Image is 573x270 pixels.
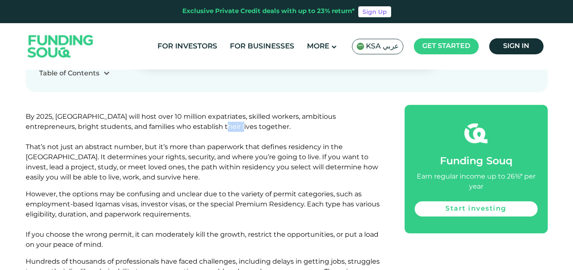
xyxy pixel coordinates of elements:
a: Start investing [415,201,538,217]
div: Exclusive Private Credit deals with up to 23% return* [182,7,355,16]
a: Sign Up [358,6,391,17]
a: For Businesses [228,40,296,53]
span: Sign in [503,43,529,49]
div: Table of Contents [39,69,99,79]
span: Funding Souq [440,157,512,166]
span: More [307,43,329,50]
span: Get started [422,43,470,49]
span: KSA عربي [366,42,399,51]
a: For Investors [155,40,219,53]
span: However, the options may be confusing and unclear due to the variety of permit categories, such a... [26,190,380,249]
a: Sign in [489,38,544,54]
img: fsicon [464,122,488,145]
div: Earn regular income up to 26%* per year [415,172,538,192]
span: By 2025, [GEOGRAPHIC_DATA] will host over 10 million expatriates, skilled workers, ambitious entr... [26,112,378,181]
img: SA Flag [357,43,364,50]
img: Logo [19,25,102,68]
